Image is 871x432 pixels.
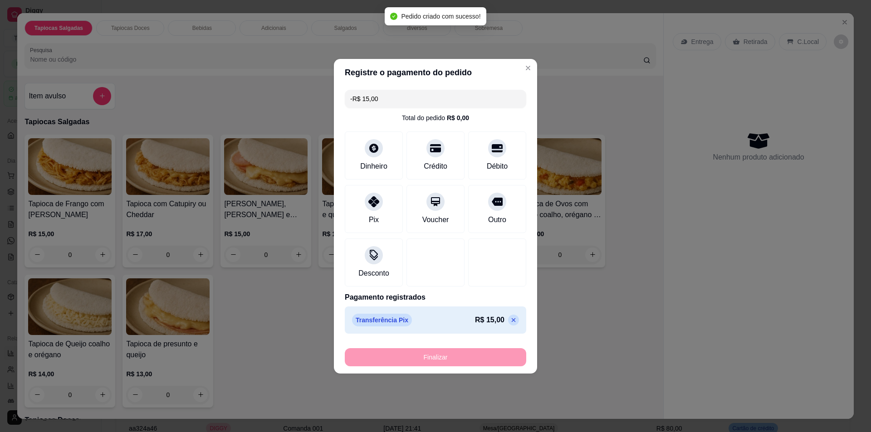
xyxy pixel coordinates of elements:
[401,13,480,20] span: Pedido criado com sucesso!
[487,161,508,172] div: Débito
[352,314,412,326] p: Transferência Pix
[360,161,387,172] div: Dinheiro
[390,13,397,20] span: check-circle
[488,214,506,225] div: Outro
[475,315,504,325] p: R$ 15,00
[521,61,535,75] button: Close
[424,161,447,172] div: Crédito
[350,90,521,108] input: Ex.: hambúrguer de cordeiro
[345,292,526,303] p: Pagamento registrados
[422,214,449,225] div: Voucher
[447,113,469,122] div: R$ 0,00
[334,59,537,86] header: Registre o pagamento do pedido
[358,268,389,279] div: Desconto
[369,214,379,225] div: Pix
[402,113,469,122] div: Total do pedido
